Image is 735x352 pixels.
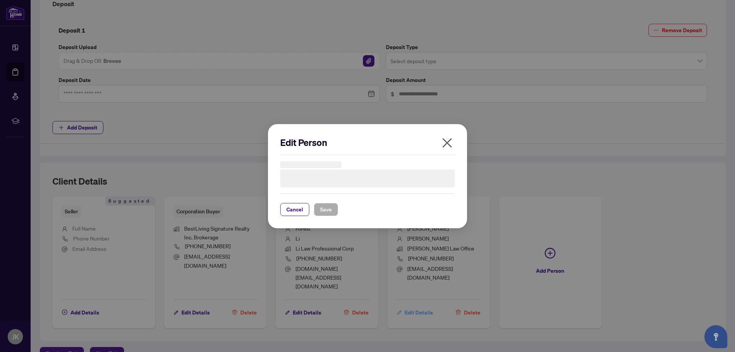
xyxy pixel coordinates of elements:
[441,137,453,149] span: close
[286,203,303,216] span: Cancel
[314,203,338,216] button: Save
[280,136,455,149] h2: Edit Person
[704,325,727,348] button: Open asap
[280,203,309,216] button: Cancel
